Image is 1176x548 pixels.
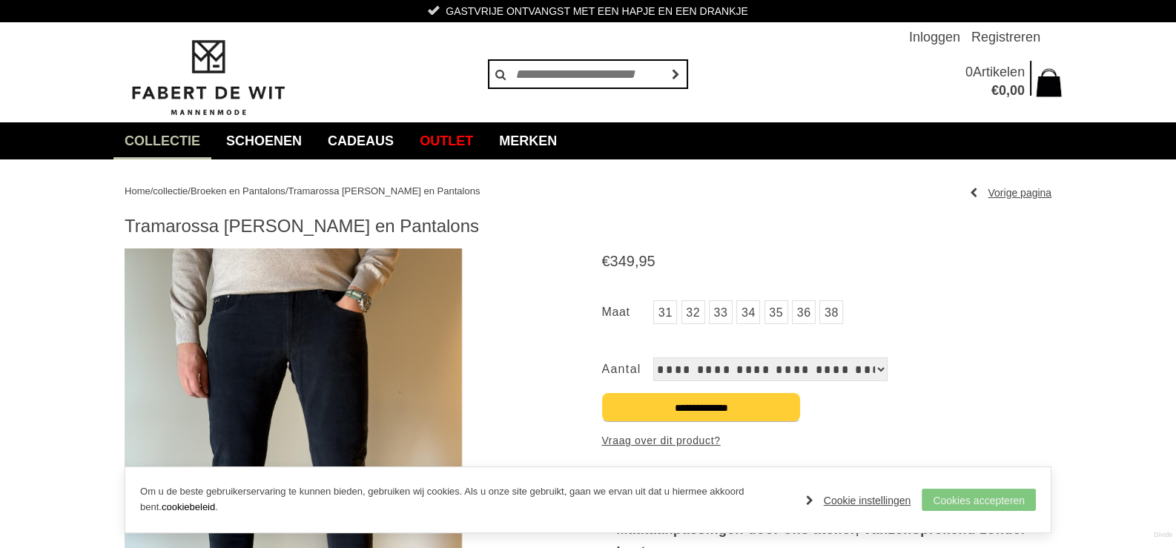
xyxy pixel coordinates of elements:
a: Broeken en Pantalons [191,185,285,197]
a: 32 [681,300,705,324]
span: / [285,185,288,197]
a: Merken [488,122,568,159]
span: € [991,83,999,98]
a: 34 [736,300,760,324]
a: Registreren [971,22,1040,52]
a: Home [125,185,151,197]
a: Inloggen [909,22,960,52]
a: 31 [653,300,677,324]
a: 35 [764,300,788,324]
a: Vorige pagina [970,182,1051,204]
span: Artikelen [973,65,1025,79]
a: Outlet [409,122,484,159]
a: collectie [153,185,188,197]
a: 36 [792,300,816,324]
span: 00 [1010,83,1025,98]
span: , [635,253,639,269]
label: Aantal [601,357,653,381]
p: Om u de beste gebruikerservaring te kunnen bieden, gebruiken wij cookies. Als u onze site gebruik... [140,484,791,515]
a: Cookie instellingen [806,489,911,512]
a: 33 [709,300,733,324]
span: , [1006,83,1010,98]
span: € [601,253,610,269]
span: / [188,185,191,197]
a: Vraag over dit product? [601,429,720,452]
img: Fabert de Wit [125,38,291,118]
a: Cookies accepteren [922,489,1036,511]
ul: Maat [601,300,1051,328]
a: Tramarossa [PERSON_NAME] en Pantalons [288,185,480,197]
span: 95 [638,253,655,269]
a: 38 [819,300,843,324]
a: collectie [113,122,211,159]
a: Cadeaus [317,122,405,159]
span: 0 [999,83,1006,98]
span: 0 [965,65,973,79]
span: / [151,185,153,197]
h1: Tramarossa [PERSON_NAME] en Pantalons [125,215,1051,237]
a: Schoenen [215,122,313,159]
a: cookiebeleid [162,501,215,512]
a: Divide [1154,526,1172,544]
span: 349 [610,253,634,269]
